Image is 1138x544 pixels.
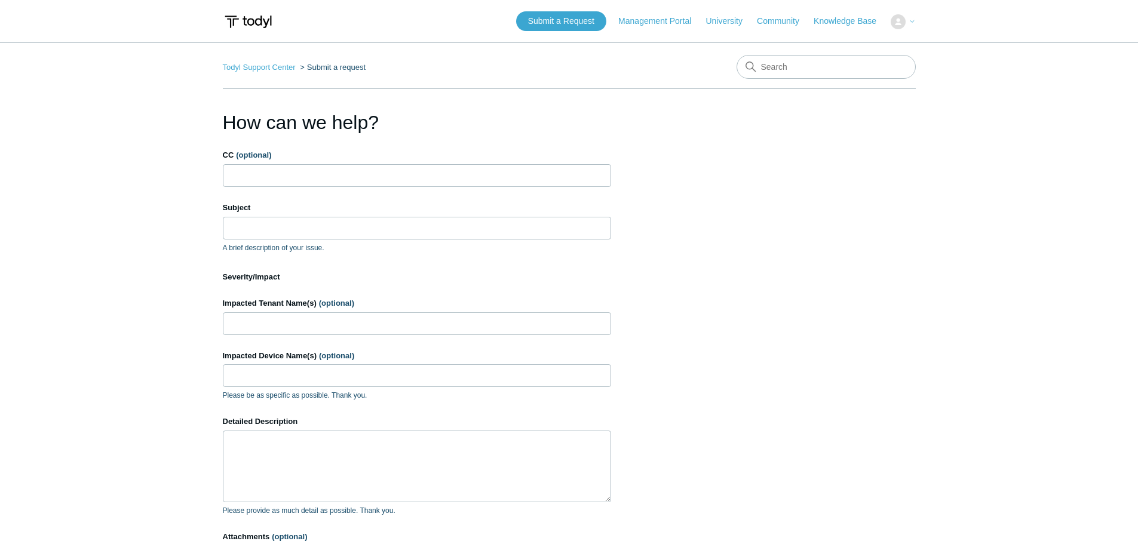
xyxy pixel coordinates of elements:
label: Attachments [223,531,611,543]
label: Detailed Description [223,416,611,428]
h1: How can we help? [223,108,611,137]
label: Severity/Impact [223,271,611,283]
span: (optional) [236,150,271,159]
a: Submit a Request [516,11,606,31]
span: (optional) [319,351,354,360]
p: Please be as specific as possible. Thank you. [223,390,611,401]
label: CC [223,149,611,161]
label: Impacted Device Name(s) [223,350,611,362]
a: Knowledge Base [814,15,888,27]
label: Subject [223,202,611,214]
li: Todyl Support Center [223,63,298,72]
a: Management Portal [618,15,703,27]
a: University [706,15,754,27]
li: Submit a request [297,63,366,72]
p: Please provide as much detail as possible. Thank you. [223,505,611,516]
a: Todyl Support Center [223,63,296,72]
input: Search [737,55,916,79]
span: (optional) [272,532,307,541]
a: Community [757,15,811,27]
span: (optional) [319,299,354,308]
label: Impacted Tenant Name(s) [223,297,611,309]
p: A brief description of your issue. [223,242,611,253]
img: Todyl Support Center Help Center home page [223,11,274,33]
